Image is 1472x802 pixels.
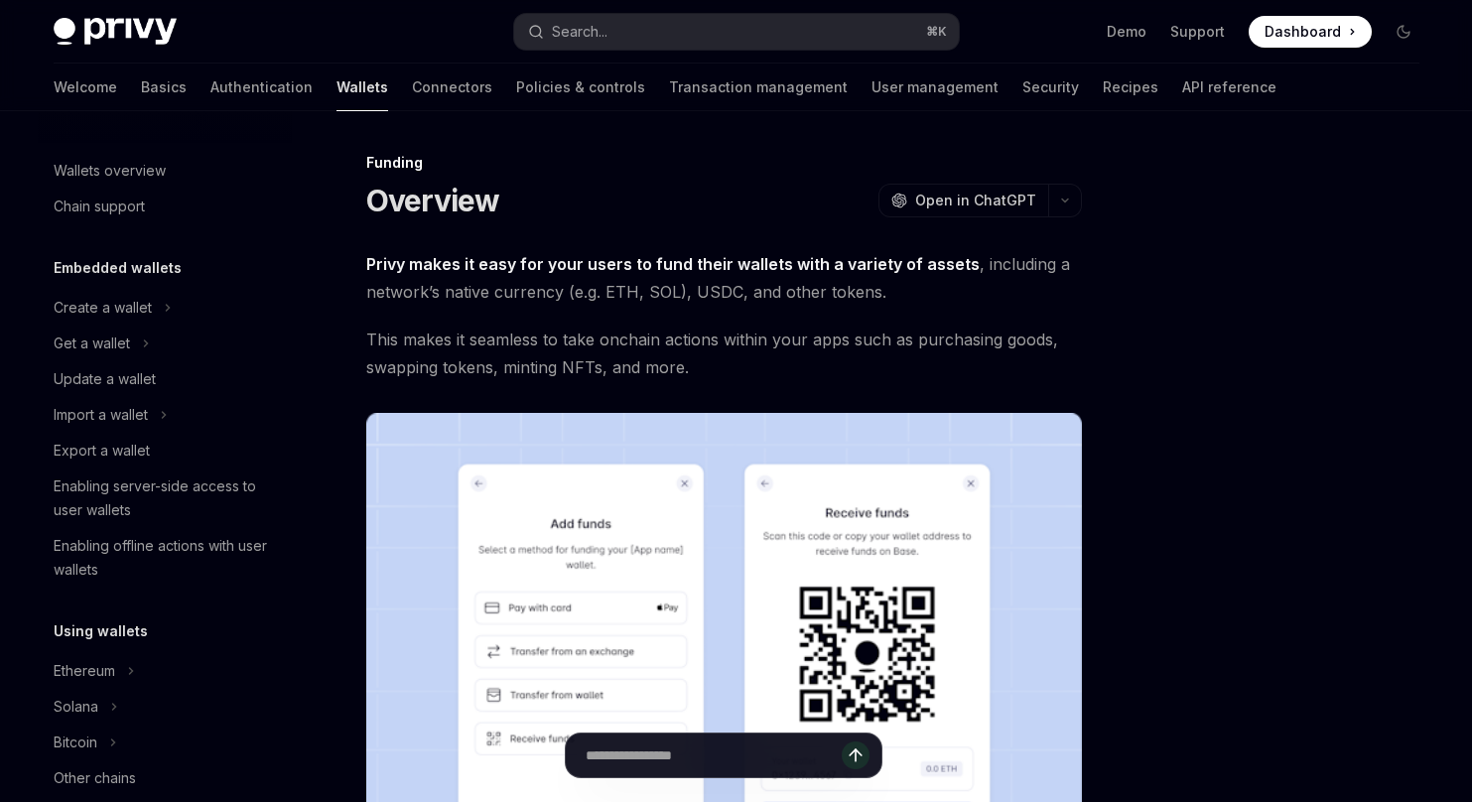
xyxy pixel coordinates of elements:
[38,653,292,689] button: Toggle Ethereum section
[915,191,1036,210] span: Open in ChatGPT
[54,332,130,355] div: Get a wallet
[366,153,1082,173] div: Funding
[1182,64,1276,111] a: API reference
[38,361,292,397] a: Update a wallet
[210,64,313,111] a: Authentication
[38,760,292,796] a: Other chains
[38,189,292,224] a: Chain support
[38,397,292,433] button: Toggle Import a wallet section
[366,250,1082,306] span: , including a network’s native currency (e.g. ETH, SOL), USDC, and other tokens.
[1022,64,1079,111] a: Security
[366,183,500,218] h1: Overview
[586,734,842,777] input: Ask a question...
[54,474,280,522] div: Enabling server-side access to user wallets
[54,159,166,183] div: Wallets overview
[54,619,148,643] h5: Using wallets
[516,64,645,111] a: Policies & controls
[366,326,1082,381] span: This makes it seamless to take onchain actions within your apps such as purchasing goods, swappin...
[38,290,292,326] button: Toggle Create a wallet section
[1249,16,1372,48] a: Dashboard
[412,64,492,111] a: Connectors
[54,403,148,427] div: Import a wallet
[926,24,947,40] span: ⌘ K
[514,14,959,50] button: Open search
[1265,22,1341,42] span: Dashboard
[336,64,388,111] a: Wallets
[1103,64,1158,111] a: Recipes
[38,689,292,725] button: Toggle Solana section
[1170,22,1225,42] a: Support
[38,433,292,468] a: Export a wallet
[54,659,115,683] div: Ethereum
[54,195,145,218] div: Chain support
[38,725,292,760] button: Toggle Bitcoin section
[54,367,156,391] div: Update a wallet
[54,731,97,754] div: Bitcoin
[366,254,980,274] strong: Privy makes it easy for your users to fund their wallets with a variety of assets
[1107,22,1146,42] a: Demo
[38,326,292,361] button: Toggle Get a wallet section
[1388,16,1419,48] button: Toggle dark mode
[54,695,98,719] div: Solana
[38,468,292,528] a: Enabling server-side access to user wallets
[552,20,607,44] div: Search...
[842,741,870,769] button: Send message
[54,534,280,582] div: Enabling offline actions with user wallets
[878,184,1048,217] button: Open in ChatGPT
[54,766,136,790] div: Other chains
[38,153,292,189] a: Wallets overview
[669,64,848,111] a: Transaction management
[54,439,150,463] div: Export a wallet
[54,296,152,320] div: Create a wallet
[141,64,187,111] a: Basics
[54,256,182,280] h5: Embedded wallets
[38,528,292,588] a: Enabling offline actions with user wallets
[871,64,999,111] a: User management
[54,18,177,46] img: dark logo
[54,64,117,111] a: Welcome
